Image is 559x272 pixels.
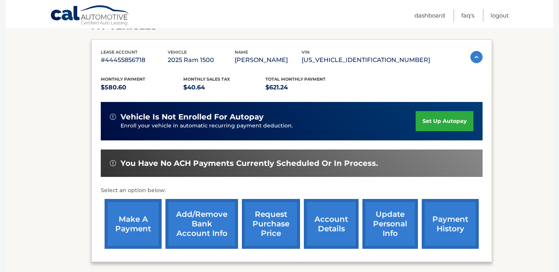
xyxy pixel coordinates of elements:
[491,9,509,22] a: Logout
[416,111,473,131] a: set up autopay
[183,76,230,82] span: Monthly sales Tax
[183,82,266,93] p: $40.64
[265,82,348,93] p: $621.24
[101,82,183,93] p: $580.60
[235,49,248,55] span: name
[242,199,300,249] a: request purchase price
[121,112,264,122] span: vehicle is not enrolled for autopay
[101,186,483,195] p: Select an option below:
[302,49,310,55] span: vin
[121,159,378,168] span: You have no ACH payments currently scheduled or in process.
[101,49,138,55] span: lease account
[101,55,168,65] p: #44455856718
[265,76,326,82] span: Total Monthly Payment
[110,114,116,120] img: alert-white.svg
[235,55,302,65] p: [PERSON_NAME]
[110,160,116,166] img: alert-white.svg
[302,55,430,65] p: [US_VEHICLE_IDENTIFICATION_NUMBER]
[414,9,445,22] a: Dashboard
[105,199,162,249] a: make a payment
[168,55,235,65] p: 2025 Ram 1500
[362,199,418,249] a: update personal info
[101,76,145,82] span: Monthly Payment
[50,5,130,27] a: Cal Automotive
[304,199,359,249] a: account details
[165,199,238,249] a: Add/Remove bank account info
[168,49,187,55] span: vehicle
[461,9,474,22] a: FAQ's
[470,51,483,63] img: accordion-active.svg
[422,199,479,249] a: payment history
[121,122,416,130] p: Enroll your vehicle in automatic recurring payment deduction.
